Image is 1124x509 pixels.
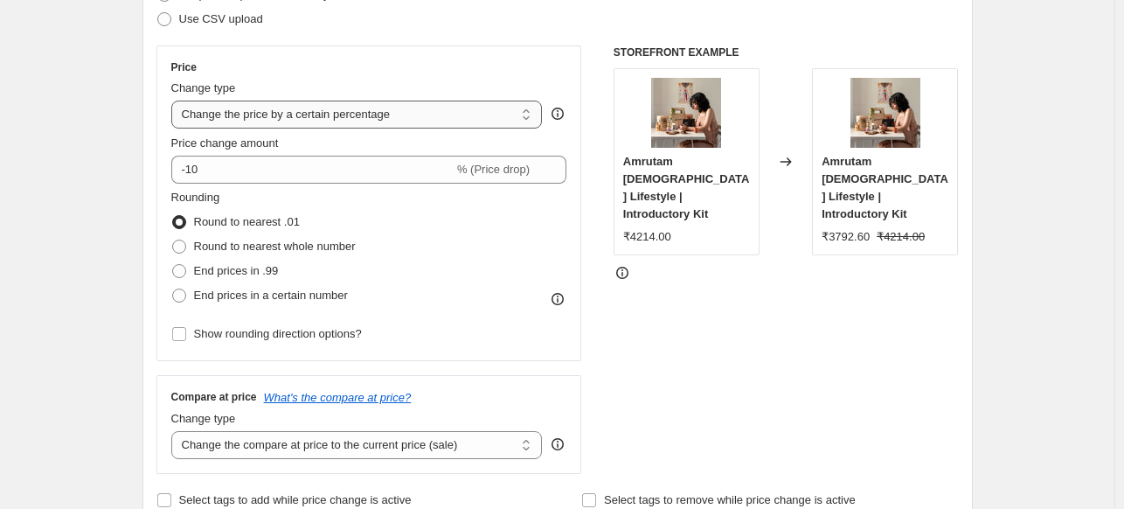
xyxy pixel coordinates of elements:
[850,78,920,148] img: DSC08181-copy-scaled_f68cd353-1ee2-46f0-8769-906f7b4a941a_80x.jpg
[194,215,300,228] span: Round to nearest .01
[171,81,236,94] span: Change type
[194,289,348,302] span: End prices in a certain number
[623,155,750,220] span: Amrutam [DEMOGRAPHIC_DATA] Lifestyle | Introductory Kit
[822,155,948,220] span: Amrutam [DEMOGRAPHIC_DATA] Lifestyle | Introductory Kit
[194,327,362,340] span: Show rounding direction options?
[171,390,257,404] h3: Compare at price
[171,412,236,425] span: Change type
[614,45,959,59] h6: STOREFRONT EXAMPLE
[194,240,356,253] span: Round to nearest whole number
[171,136,279,150] span: Price change amount
[549,436,566,453] div: help
[623,228,671,246] div: ₹4214.00
[179,493,412,506] span: Select tags to add while price change is active
[171,60,197,74] h3: Price
[194,264,279,277] span: End prices in .99
[822,228,870,246] div: ₹3792.60
[179,12,263,25] span: Use CSV upload
[877,228,925,246] strike: ₹4214.00
[171,191,220,204] span: Rounding
[604,493,856,506] span: Select tags to remove while price change is active
[651,78,721,148] img: DSC08181-copy-scaled_f68cd353-1ee2-46f0-8769-906f7b4a941a_80x.jpg
[549,105,566,122] div: help
[457,163,530,176] span: % (Price drop)
[171,156,454,184] input: -15
[264,391,412,404] button: What's the compare at price?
